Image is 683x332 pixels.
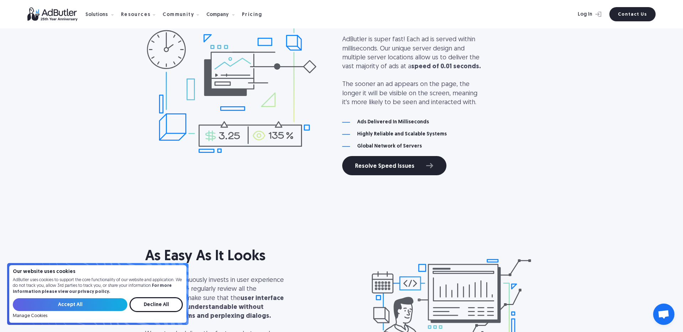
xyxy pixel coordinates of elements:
[653,304,674,325] a: Open chat
[145,295,284,320] strong: user interface is simple and understandable without confusing forms and perplexing dialogs.
[609,7,656,21] a: Contact Us
[129,297,183,312] input: Decline All
[559,7,605,21] a: Log In
[357,144,422,149] h4: Global Network of Servers
[163,12,194,17] div: Community
[121,12,151,17] div: Resources
[13,314,47,318] a: Manage Cookies
[242,12,263,17] div: Pricing
[242,11,268,17] a: Pricing
[13,298,127,311] input: Accept All
[411,63,481,70] strong: speed of 0.01 seconds.
[357,120,429,125] h4: Ads Delivered In Milliseconds
[206,12,229,17] div: Company
[342,156,446,175] a: Resolve Speed Issues
[13,277,183,295] p: AdButler uses cookies to support the core functionality of our website and application. We do not...
[85,12,108,17] div: Solutions
[357,132,447,137] h4: Highly Reliable and Scalable Systems
[145,247,341,267] h2: As Easy As It Looks
[342,35,485,107] p: AdButler is super fast! Each ad is served within milliseconds. Our unique server design and multi...
[13,269,183,274] h4: Our website uses cookies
